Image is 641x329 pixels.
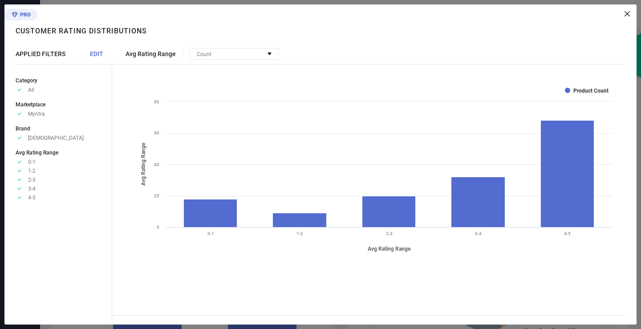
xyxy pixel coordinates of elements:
[154,162,159,167] text: 40
[28,195,36,201] span: 4-5
[573,88,609,94] text: Product Count
[16,102,45,108] span: Marketplace
[28,111,45,117] span: Myntra
[28,135,84,141] span: [DEMOGRAPHIC_DATA]
[140,142,146,186] tspan: Avg Rating Range
[564,231,571,236] text: 4-5
[16,126,30,132] span: Brand
[16,77,37,84] span: Category
[207,231,214,236] text: 0-1
[28,87,34,93] span: All
[157,225,159,230] text: 0
[4,9,37,22] div: Premium
[386,231,393,236] text: 2-3
[16,50,65,57] span: APPLIED FILTERS
[296,231,303,236] text: 1-2
[197,51,211,57] span: Count
[154,99,159,104] text: 80
[126,50,176,57] span: Avg Rating Range
[16,27,147,35] h1: Customer rating distributions
[28,186,36,192] span: 3-4
[28,159,36,165] span: 0-1
[28,168,36,174] span: 1-2
[368,246,411,252] tspan: Avg Rating Range
[154,130,159,135] text: 60
[16,150,58,156] span: Avg Rating Range
[90,50,103,57] span: EDIT
[154,193,159,198] text: 20
[475,231,482,236] text: 3-4
[28,177,36,183] span: 2-3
